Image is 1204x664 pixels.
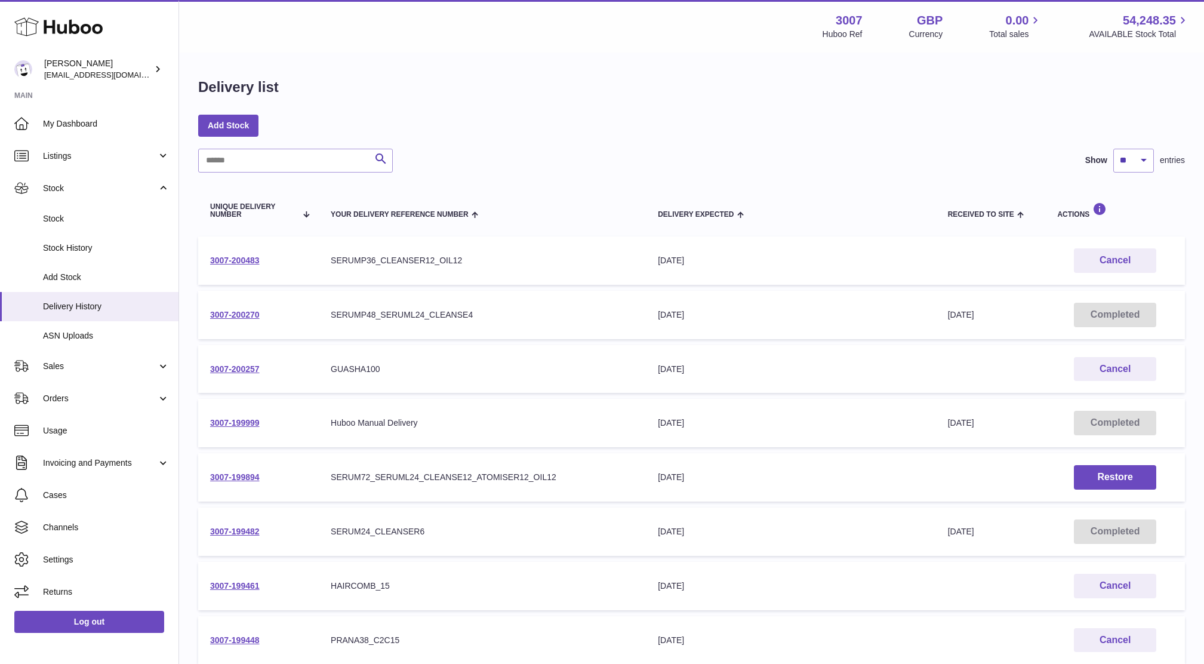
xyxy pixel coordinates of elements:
[1089,29,1190,40] span: AVAILABLE Stock Total
[658,364,924,375] div: [DATE]
[1160,155,1185,166] span: entries
[836,13,863,29] strong: 3007
[210,635,260,645] a: 3007-199448
[198,115,258,136] a: Add Stock
[14,611,164,632] a: Log out
[331,255,634,266] div: SERUMP36_CLEANSER12_OIL12
[658,472,924,483] div: [DATE]
[43,183,157,194] span: Stock
[658,580,924,592] div: [DATE]
[948,527,974,536] span: [DATE]
[44,70,175,79] span: [EMAIL_ADDRESS][DOMAIN_NAME]
[210,418,260,428] a: 3007-199999
[1074,574,1156,598] button: Cancel
[210,527,260,536] a: 3007-199482
[658,635,924,646] div: [DATE]
[210,310,260,319] a: 3007-200270
[989,13,1042,40] a: 0.00 Total sales
[1074,357,1156,382] button: Cancel
[1006,13,1029,29] span: 0.00
[43,490,170,501] span: Cases
[909,29,943,40] div: Currency
[43,272,170,283] span: Add Stock
[14,60,32,78] img: bevmay@maysama.com
[1074,248,1156,273] button: Cancel
[331,526,634,537] div: SERUM24_CLEANSER6
[331,635,634,646] div: PRANA38_C2C15
[331,364,634,375] div: GUASHA100
[331,472,634,483] div: SERUM72_SERUML24_CLEANSE12_ATOMISER12_OIL12
[43,554,170,565] span: Settings
[658,309,924,321] div: [DATE]
[331,580,634,592] div: HAIRCOMB_15
[43,301,170,312] span: Delivery History
[43,425,170,436] span: Usage
[43,361,157,372] span: Sales
[1089,13,1190,40] a: 54,248.35 AVAILABLE Stock Total
[43,150,157,162] span: Listings
[43,457,157,469] span: Invoicing and Payments
[43,242,170,254] span: Stock History
[210,581,260,591] a: 3007-199461
[1074,465,1156,490] button: Restore
[43,522,170,533] span: Channels
[43,213,170,225] span: Stock
[917,13,943,29] strong: GBP
[658,526,924,537] div: [DATE]
[823,29,863,40] div: Huboo Ref
[948,310,974,319] span: [DATE]
[43,118,170,130] span: My Dashboard
[658,211,734,219] span: Delivery Expected
[44,58,152,81] div: [PERSON_NAME]
[210,472,260,482] a: 3007-199894
[43,393,157,404] span: Orders
[331,309,634,321] div: SERUMP48_SERUML24_CLEANSE4
[331,211,469,219] span: Your Delivery Reference Number
[658,417,924,429] div: [DATE]
[948,418,974,428] span: [DATE]
[331,417,634,429] div: Huboo Manual Delivery
[1085,155,1107,166] label: Show
[1057,202,1173,219] div: Actions
[1074,628,1156,653] button: Cancel
[43,330,170,342] span: ASN Uploads
[948,211,1014,219] span: Received to Site
[989,29,1042,40] span: Total sales
[198,78,279,97] h1: Delivery list
[43,586,170,598] span: Returns
[210,256,260,265] a: 3007-200483
[210,364,260,374] a: 3007-200257
[1123,13,1176,29] span: 54,248.35
[658,255,924,266] div: [DATE]
[210,203,297,219] span: Unique Delivery Number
